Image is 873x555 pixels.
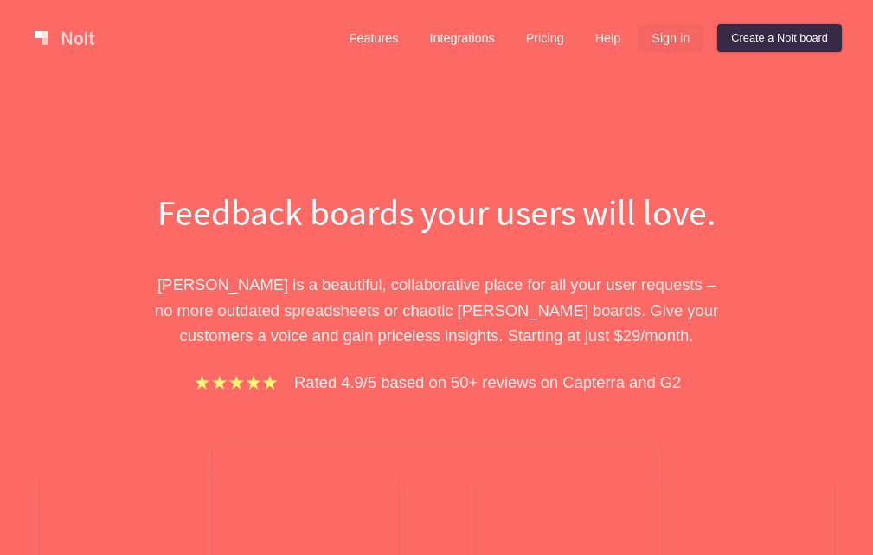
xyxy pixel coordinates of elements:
a: Sign in [638,24,703,52]
p: [PERSON_NAME] is a beautiful, collaborative place for all your user requests – no more outdated s... [138,272,735,348]
a: Pricing [512,24,578,52]
a: Help [581,24,635,52]
p: Rated 4.9/5 based on 50+ reviews on Capterra and G2 [294,370,681,395]
a: Integrations [415,24,508,52]
img: stars.b067e34983.png [192,372,280,392]
h1: Feedback boards your users will love. [138,187,735,237]
a: Features [336,24,413,52]
a: Create a Nolt board [717,24,842,52]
